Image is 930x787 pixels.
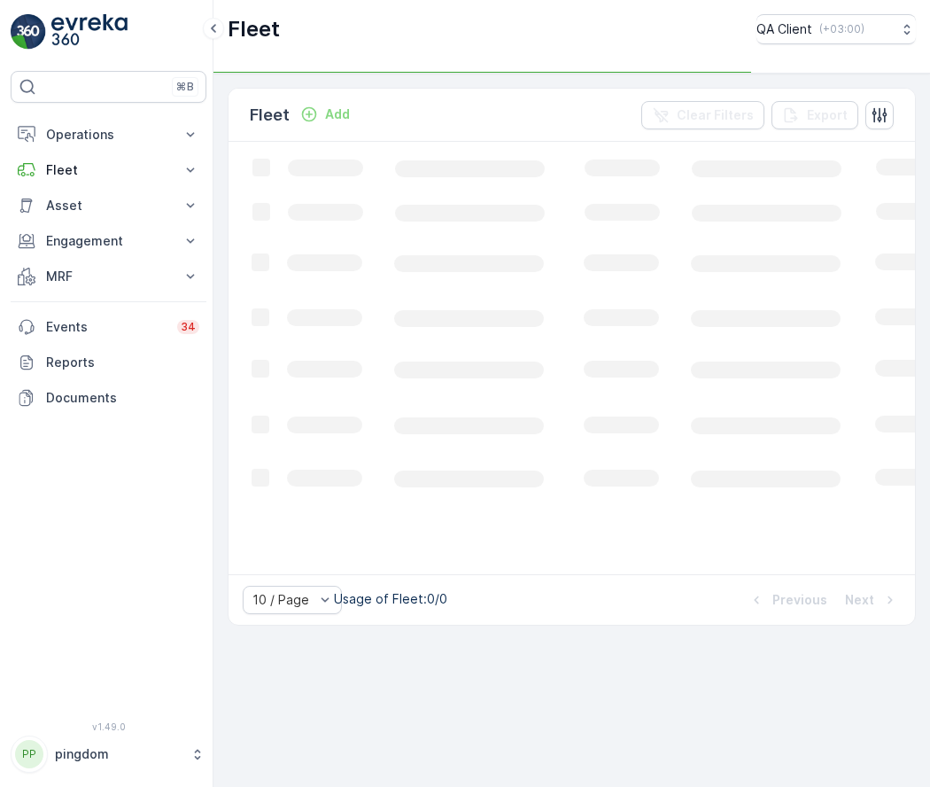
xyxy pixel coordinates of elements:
[756,14,916,44] button: QA Client(+03:00)
[46,354,199,371] p: Reports
[250,103,290,128] p: Fleet
[677,106,754,124] p: Clear Filters
[11,309,206,345] a: Events34
[11,721,206,732] span: v 1.49.0
[11,14,46,50] img: logo
[325,105,350,123] p: Add
[11,223,206,259] button: Engagement
[46,268,171,285] p: MRF
[181,320,196,334] p: 34
[641,101,764,129] button: Clear Filters
[11,345,206,380] a: Reports
[46,389,199,407] p: Documents
[845,591,874,609] p: Next
[11,736,206,773] button: PPpingdom
[807,106,848,124] p: Export
[55,745,182,763] p: pingdom
[772,591,827,609] p: Previous
[756,20,812,38] p: QA Client
[293,104,357,125] button: Add
[843,589,901,611] button: Next
[11,188,206,223] button: Asset
[176,80,194,94] p: ⌘B
[11,380,206,416] a: Documents
[746,589,829,611] button: Previous
[51,14,128,50] img: logo_light-DOdMpM7g.png
[228,15,280,43] p: Fleet
[11,259,206,294] button: MRF
[46,161,171,179] p: Fleet
[771,101,858,129] button: Export
[11,152,206,188] button: Fleet
[819,22,864,36] p: ( +03:00 )
[46,318,167,336] p: Events
[46,232,171,250] p: Engagement
[15,740,43,768] div: PP
[11,117,206,152] button: Operations
[334,590,447,608] p: Usage of Fleet : 0/0
[46,126,171,144] p: Operations
[46,197,171,214] p: Asset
